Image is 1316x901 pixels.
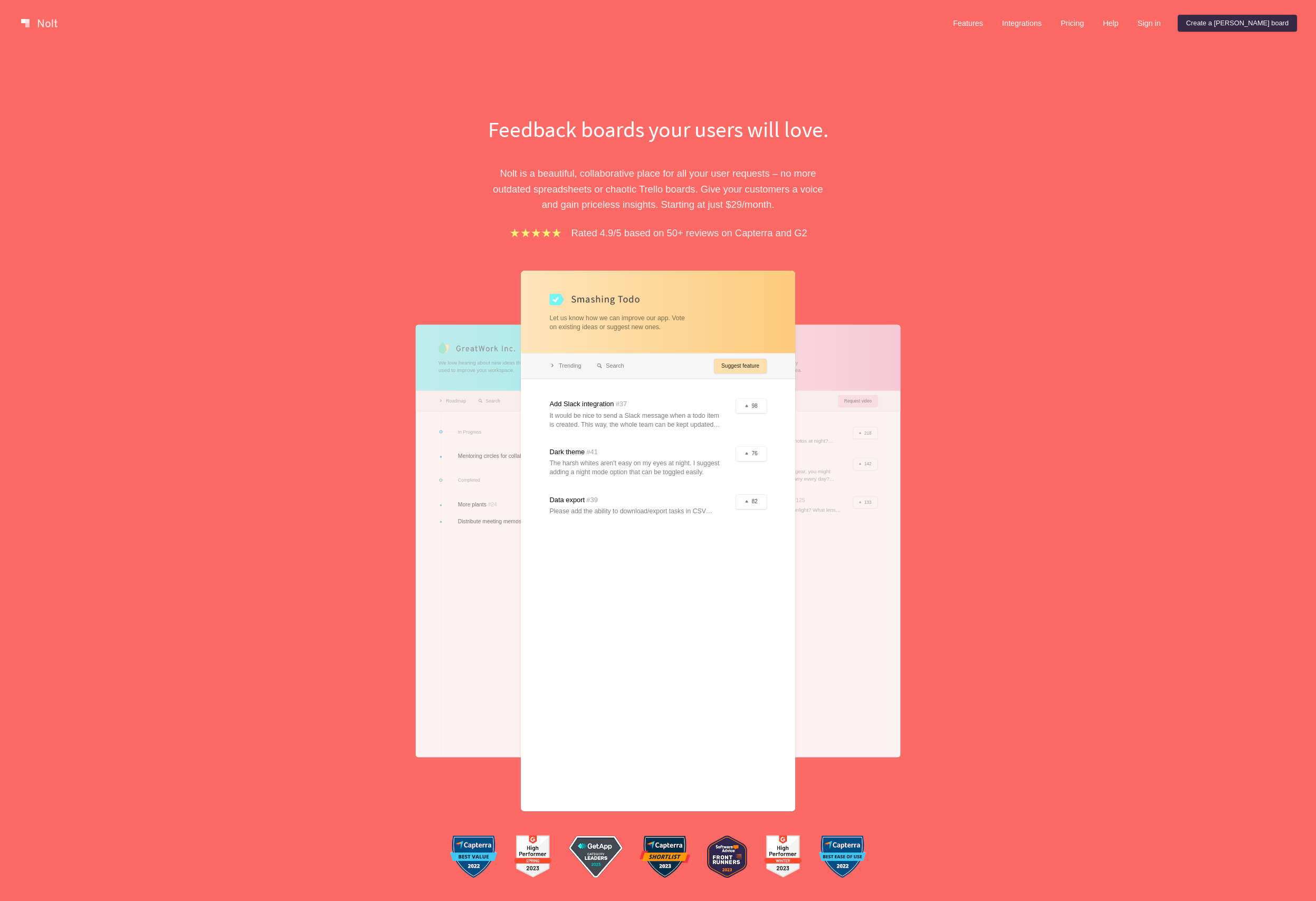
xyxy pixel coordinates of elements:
[1178,15,1297,32] a: Create a [PERSON_NAME] board
[514,832,552,881] img: g2-1.d59c70ff4a.png
[819,836,866,878] img: capterra-2.aadd15ad95.png
[509,227,562,239] img: stars.b067e34983.png
[1052,15,1092,32] a: Pricing
[1094,15,1127,32] a: Help
[476,166,840,212] p: Nolt is a beautiful, collaborative place for all your user requests – no more outdated spreadshee...
[707,836,747,878] img: softwareAdvice.8928b0e2d4.png
[1129,15,1169,32] a: Sign in
[476,114,840,145] h1: Feedback boards your users will love.
[764,832,802,881] img: g2-2.67a1407cb9.png
[994,15,1050,32] a: Integrations
[450,836,497,878] img: capterra-1.a005f88887.png
[569,836,623,878] img: getApp.168aadcbc8.png
[640,836,690,878] img: capterra-3.4ae8dd4a3b.png
[945,15,991,32] a: Features
[571,225,807,241] p: Rated 4.9/5 based on 50+ reviews on Capterra and G2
